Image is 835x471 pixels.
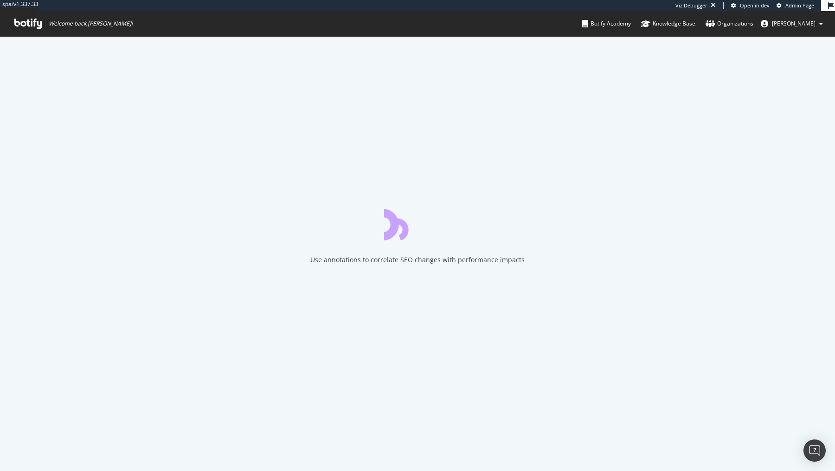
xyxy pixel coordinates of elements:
a: Organizations [706,11,753,36]
div: Botify Academy [582,19,631,28]
a: Knowledge Base [641,11,695,36]
div: Viz Debugger: [675,2,709,9]
div: Organizations [706,19,753,28]
div: Knowledge Base [641,19,695,28]
a: Open in dev [731,2,770,9]
div: Open Intercom Messenger [803,439,826,462]
span: Open in dev [740,2,770,9]
a: Botify Academy [582,11,631,36]
span: Welcome back, [PERSON_NAME] ! [49,20,133,27]
span: Admin Page [785,2,814,9]
span: dalton [772,19,816,27]
a: Admin Page [777,2,814,9]
button: [PERSON_NAME] [753,16,830,31]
